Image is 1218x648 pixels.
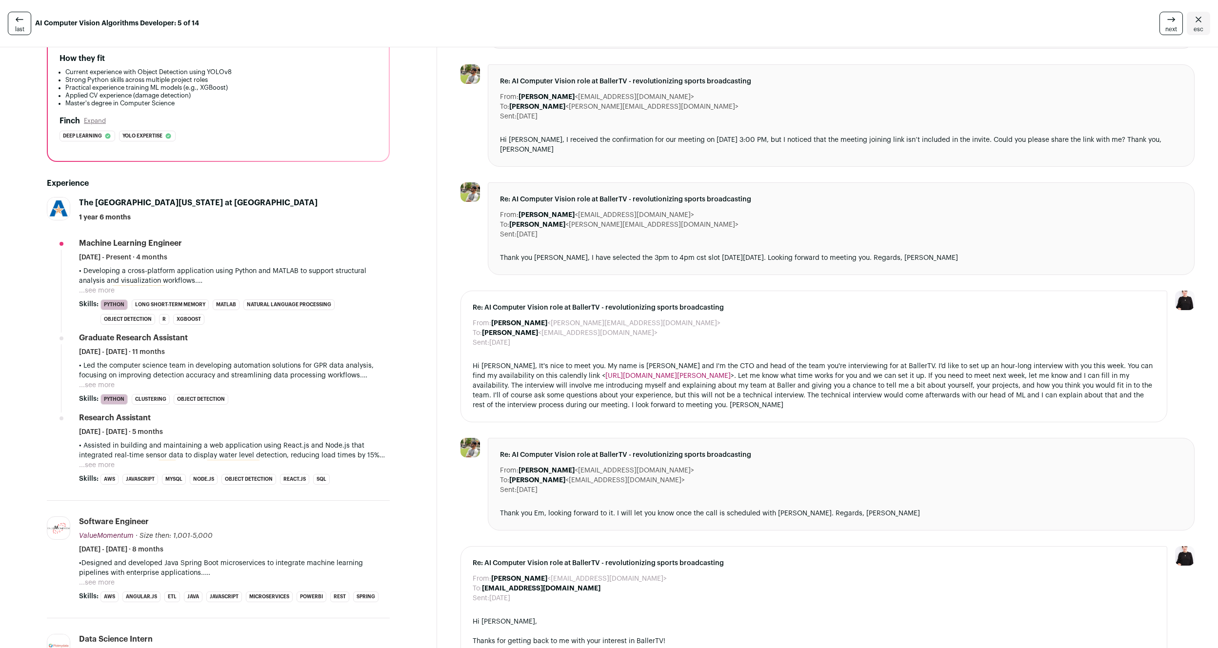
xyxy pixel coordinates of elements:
p: •Designed and developed Java Spring Boot microservices to integrate machine learning pipelines wi... [79,558,390,578]
mark: YOLO [159,460,176,471]
button: ...see more [79,380,115,390]
span: Deep learning [63,131,102,141]
b: [PERSON_NAME] [482,330,538,336]
span: [DATE] - [DATE] · 5 months [79,427,163,437]
span: Re: AI Computer Vision role at BallerTV - revolutionizing sports broadcasting [473,303,1155,313]
button: ...see more [79,578,115,588]
dt: Sent: [500,485,517,495]
button: ...see more [79,460,115,470]
span: [DATE] - [DATE] · 11 months [79,347,165,357]
li: Angular.js [122,591,160,602]
li: JavaScript [206,591,242,602]
li: AWS [100,474,119,485]
img: aac810f5d29083730c8d70b651c36d9a3754352ab9b548e976c13236e75a5bd4.jpg [460,438,480,457]
li: Strong Python skills across multiple project roles [65,76,377,84]
dt: From: [473,574,491,584]
dd: <[PERSON_NAME][EMAIL_ADDRESS][DOMAIN_NAME]> [509,102,739,112]
b: [PERSON_NAME] [519,94,575,100]
b: [PERSON_NAME] [509,221,565,228]
li: SQL [313,474,330,485]
li: MATLAB [213,299,240,310]
a: next [1159,12,1183,35]
span: 1 year 6 months [79,213,131,222]
div: Thank you [PERSON_NAME], I have selected the 3pm to 4pm cst slot [DATE][DATE]. Looking forward to... [500,253,1182,263]
dd: [DATE] [517,485,538,495]
span: Re: AI Computer Vision role at BallerTV - revolutionizing sports broadcasting [500,77,1182,86]
h2: How they fit [60,53,105,64]
dt: To: [500,475,509,485]
dt: Sent: [500,112,517,121]
img: aac810f5d29083730c8d70b651c36d9a3754352ab9b548e976c13236e75a5bd4.jpg [460,182,480,202]
li: R [159,314,169,325]
dt: From: [500,210,519,220]
h2: Experience [47,177,390,189]
dd: <[EMAIL_ADDRESS][DOMAIN_NAME]> [482,328,658,338]
li: React.js [280,474,309,485]
a: [URL][DOMAIN_NAME][PERSON_NAME] [605,373,731,379]
a: last [8,12,31,35]
dt: Sent: [473,593,489,603]
li: Python [100,299,128,310]
li: PowerBI [297,591,326,602]
dt: Sent: [473,338,489,348]
dd: <[EMAIL_ADDRESS][DOMAIN_NAME]> [519,210,694,220]
button: ...see more [79,286,115,295]
div: Machine Learning Engineer [79,238,182,249]
a: Close [1187,12,1210,35]
dt: To: [473,328,482,338]
li: Node.js [190,474,218,485]
dt: To: [500,220,509,230]
dt: To: [500,102,509,112]
b: [PERSON_NAME] [509,477,565,484]
img: aac810f5d29083730c8d70b651c36d9a3754352ab9b548e976c13236e75a5bd4.jpg [460,64,480,84]
mark: object detection [207,460,260,471]
b: [PERSON_NAME] [509,103,565,110]
li: JavaScript [122,474,158,485]
div: Hi [PERSON_NAME], I received the confirmation for our meeting on [DATE] 3:00 PM, but I noticed th... [500,135,1182,155]
div: Software Engineer [79,516,149,527]
dt: To: [473,584,482,593]
b: [PERSON_NAME] [491,320,547,327]
li: Microservices [246,591,293,602]
dd: <[EMAIL_ADDRESS][DOMAIN_NAME]> [519,92,694,102]
span: · Size then: 1,001-5,000 [136,532,213,539]
span: Re: AI Computer Vision role at BallerTV - revolutionizing sports broadcasting [473,558,1155,568]
li: Practical experience training ML models (e.g., XGBoost) [65,84,377,92]
dt: From: [473,318,491,328]
li: Python [100,394,128,405]
img: 9240684-medium_jpg [1175,291,1195,310]
div: Data Science Intern [79,634,153,645]
li: Object Detection [174,394,228,405]
b: [PERSON_NAME] [519,212,575,218]
li: REST [330,591,349,602]
dd: <[EMAIL_ADDRESS][DOMAIN_NAME]> [519,466,694,475]
dd: <[EMAIL_ADDRESS][DOMAIN_NAME]> [491,574,667,584]
dt: From: [500,466,519,475]
dd: [DATE] [517,230,538,239]
h2: Finch [60,115,80,127]
li: ETL [164,591,180,602]
p: • Assisted in building and maintaining a web application using React.js and Node.js that integrat... [79,441,390,460]
li: Master's degree in Computer Science [65,99,377,107]
dt: Sent: [500,230,517,239]
li: AWS [100,591,119,602]
span: ValueMomentum [79,532,134,539]
button: Expand [84,117,106,125]
li: Object Detection [221,474,276,485]
dd: <[PERSON_NAME][EMAIL_ADDRESS][DOMAIN_NAME]> [509,220,739,230]
img: 7bc4714061680b1e60a6de5fdd74a7b0400d270266b6cf9724764b3266e505aa.png [47,523,70,533]
img: 59eed7cc4f84db9a6d0a5affef04f56c9f53436fe0eff40e5beb0e49fa72d520.jpg [47,197,70,220]
li: Object Detection [100,314,155,325]
li: Spring [353,591,379,602]
li: Long Short-Term Memory [132,299,209,310]
span: Skills: [79,591,99,601]
span: last [15,25,24,33]
span: [DATE] - Present · 4 months [79,253,167,262]
span: [DATE] - [DATE] · 8 months [79,545,163,554]
dd: <[PERSON_NAME][EMAIL_ADDRESS][DOMAIN_NAME]> [491,318,720,328]
span: esc [1194,25,1203,33]
span: Re: AI Computer Vision role at BallerTV - revolutionizing sports broadcasting [500,195,1182,204]
li: Clustering [132,394,170,405]
mark: object detection [112,285,165,296]
span: Re: AI Computer Vision role at BallerTV - revolutionizing sports broadcasting [500,450,1182,460]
